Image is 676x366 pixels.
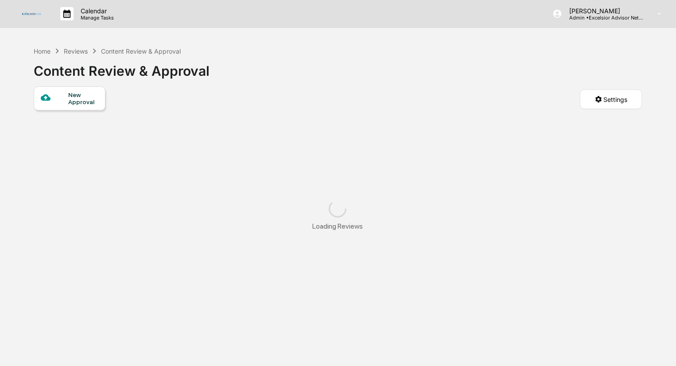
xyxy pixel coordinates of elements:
div: Content Review & Approval [34,56,210,79]
img: logo [21,12,43,16]
div: Home [34,47,51,55]
p: [PERSON_NAME] [562,7,645,15]
div: Content Review & Approval [101,47,181,55]
div: Loading Reviews [312,222,363,230]
button: Settings [580,90,642,109]
p: Manage Tasks [74,15,118,21]
p: Admin • Excelsior Advisor Network [562,15,645,21]
div: New Approval [68,91,98,105]
p: Calendar [74,7,118,15]
div: Reviews [64,47,88,55]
